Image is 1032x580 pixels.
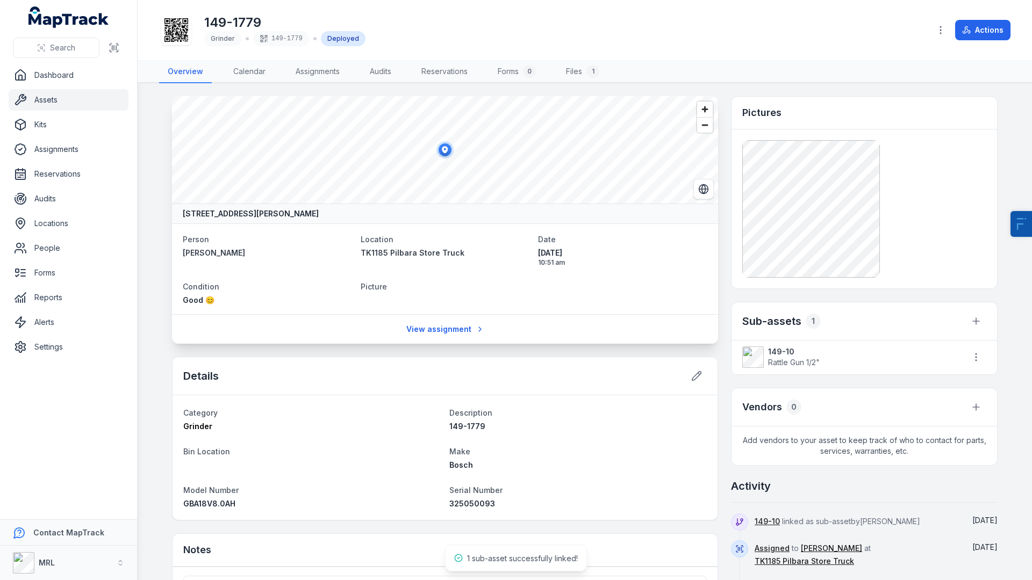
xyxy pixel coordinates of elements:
[449,408,492,417] span: Description
[972,542,998,552] span: [DATE]
[50,42,75,53] span: Search
[732,426,997,465] span: Add vendors to your asset to keep track of who to contact for parts, services, warranties, etc.
[321,31,365,46] div: Deployed
[742,105,782,120] h3: Pictures
[183,248,352,258] a: [PERSON_NAME]
[538,258,707,267] span: 10:51 am
[9,89,128,111] a: Assets
[361,235,393,244] span: Location
[9,163,128,185] a: Reservations
[183,295,214,305] span: Good 😊
[731,479,771,494] h2: Activity
[742,400,782,415] h3: Vendors
[287,61,348,83] a: Assignments
[449,460,473,469] span: Bosch
[742,346,955,368] a: 149-10Rattle Gun 1/2"
[755,543,790,554] a: Assigned
[538,235,556,244] span: Date
[768,358,820,367] span: Rattle Gun 1/2"
[183,208,319,219] strong: [STREET_ADDRESS][PERSON_NAME]
[449,485,503,495] span: Serial Number
[172,96,718,204] canvas: Map
[361,248,530,258] a: TK1185 Pilbara Store Truck
[361,248,464,257] span: TK1185 Pilbara Store Truck
[361,282,387,291] span: Picture
[755,517,920,526] span: linked as sub-asset by [PERSON_NAME]
[9,213,128,234] a: Locations
[9,114,128,135] a: Kits
[183,368,219,383] h2: Details
[9,237,128,259] a: People
[183,485,239,495] span: Model Number
[955,20,1010,40] button: Actions
[33,528,104,537] strong: Contact MapTrack
[9,287,128,308] a: Reports
[449,499,495,508] span: 325050093
[806,314,821,329] div: 1
[972,516,998,525] span: [DATE]
[183,235,209,244] span: Person
[538,248,707,267] time: 07/09/2025, 10:51:50 am
[183,499,235,508] span: GBA18V8.0AH
[693,179,714,199] button: Switch to Satellite View
[211,34,235,42] span: Grinder
[449,447,470,456] span: Make
[253,31,309,46] div: 149-1779
[159,61,212,83] a: Overview
[28,6,109,28] a: MapTrack
[9,64,128,86] a: Dashboard
[9,336,128,358] a: Settings
[183,408,218,417] span: Category
[183,422,212,431] span: Grinder
[39,558,55,567] strong: MRL
[972,542,998,552] time: 15/09/2025, 1:53:59 am
[467,554,578,563] span: 1 sub-asset successfully linked!
[557,61,608,83] a: Files1
[183,447,230,456] span: Bin Location
[413,61,476,83] a: Reservations
[183,542,211,557] h3: Notes
[361,61,400,83] a: Audits
[489,61,544,83] a: Forms0
[523,65,536,78] div: 0
[183,282,219,291] span: Condition
[9,139,128,160] a: Assignments
[742,314,801,329] h2: Sub-assets
[786,400,801,415] div: 0
[755,516,780,527] a: 149-10
[586,65,599,78] div: 1
[399,319,491,339] a: View assignment
[204,14,365,31] h1: 149-1779
[755,556,854,567] a: TK1185 Pilbara Store Truck
[9,311,128,333] a: Alerts
[9,262,128,284] a: Forms
[697,117,713,133] button: Zoom out
[697,102,713,117] button: Zoom in
[449,422,485,431] span: 149-1779
[9,188,128,209] a: Audits
[801,543,862,554] a: [PERSON_NAME]
[755,543,871,565] span: to at
[538,248,707,258] span: [DATE]
[972,516,998,525] time: 15/09/2025, 8:29:40 am
[225,61,274,83] a: Calendar
[768,346,955,357] strong: 149-10
[13,38,99,58] button: Search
